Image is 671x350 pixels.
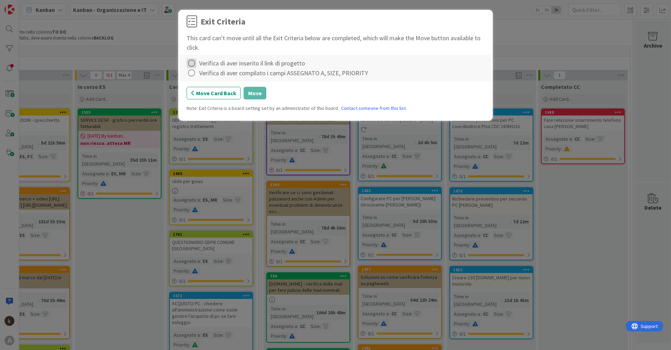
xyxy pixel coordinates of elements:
[244,87,266,99] button: Move
[187,33,484,52] div: This card can't move until all the Exit Criteria below are completed, which will make the Move bu...
[199,58,305,68] div: Verifica di aver inserito il link di progetto
[199,68,368,78] div: Verifica di aver compilato i campi ASSEGNATO A, SIZE, PRIORITY
[15,1,32,9] span: Support
[187,87,241,99] button: Move Card Back
[341,105,407,112] a: Contact someone from this list.
[187,105,484,112] div: Note: Exit Criteria is a board setting set by an administrator of this board.
[201,15,245,28] div: Exit Criteria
